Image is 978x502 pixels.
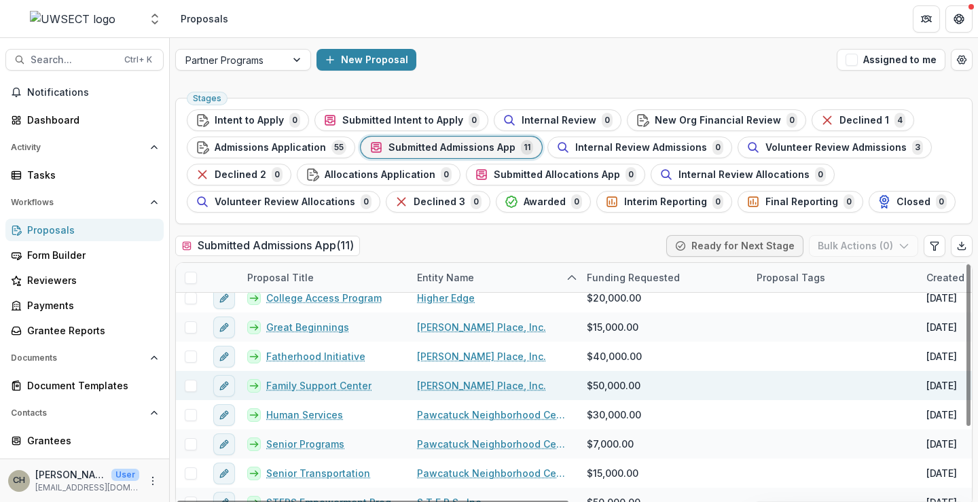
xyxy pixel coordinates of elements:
[496,191,591,213] button: Awarded0
[417,320,546,334] a: [PERSON_NAME] Place, Inc.
[239,270,322,285] div: Proposal Title
[524,196,566,208] span: Awarded
[27,378,153,393] div: Document Templates
[213,404,235,426] button: edit
[738,191,863,213] button: Final Reporting0
[786,113,797,128] span: 0
[926,466,957,480] div: [DATE]
[5,82,164,103] button: Notifications
[5,454,164,477] a: Communications
[651,164,835,185] button: Internal Review Allocations0
[839,115,889,126] span: Declined 1
[926,378,957,393] div: [DATE]
[11,198,145,207] span: Workflows
[215,169,266,181] span: Declined 2
[215,142,326,154] span: Admissions Application
[575,142,707,154] span: Internal Review Admissions
[193,94,221,103] span: Stages
[361,137,542,158] button: Submitted Admissions App11
[187,109,309,131] button: Intent to Apply0
[837,49,945,71] button: Assigned to me
[388,142,515,154] span: Submitted Admissions App
[936,194,947,209] span: 0
[213,346,235,367] button: edit
[765,142,907,154] span: Volunteer Review Admissions
[239,263,409,292] div: Proposal Title
[5,319,164,342] a: Grantee Reports
[655,115,781,126] span: New Org Financial Review
[627,109,806,131] button: New Org Financial Review0
[266,408,343,422] a: Human Services
[5,347,164,369] button: Open Documents
[266,349,365,363] a: Fatherhood Initiative
[587,320,638,334] span: $15,000.00
[215,115,284,126] span: Intent to Apply
[624,196,707,208] span: Interim Reporting
[325,169,435,181] span: Allocations Application
[111,469,139,481] p: User
[5,164,164,186] a: Tasks
[712,140,723,155] span: 0
[417,408,570,422] a: Pawcatuck Neighborhood Center, Inc.
[213,433,235,455] button: edit
[918,270,973,285] div: Created
[13,476,25,485] div: Carli Herz
[417,437,570,451] a: Pawcatuck Neighborhood Center, Inc.
[5,244,164,266] a: Form Builder
[945,5,973,33] button: Get Help
[579,270,688,285] div: Funding Requested
[187,191,380,213] button: Volunteer Review Allocations0
[27,298,153,312] div: Payments
[844,194,854,209] span: 0
[181,12,228,26] div: Proposals
[27,248,153,262] div: Form Builder
[417,378,546,393] a: [PERSON_NAME] Place, Inc.
[213,375,235,397] button: edit
[5,192,164,213] button: Open Workflows
[266,291,382,305] a: College Access Program
[587,349,642,363] span: $40,000.00
[571,194,582,209] span: 0
[361,194,372,209] span: 0
[35,482,139,494] p: [EMAIL_ADDRESS][DOMAIN_NAME]
[522,115,596,126] span: Internal Review
[386,191,490,213] button: Declined 30
[266,378,372,393] a: Family Support Center
[266,437,344,451] a: Senior Programs
[175,9,234,29] nav: breadcrumb
[748,263,918,292] div: Proposal Tags
[266,320,349,334] a: Great Beginnings
[587,378,640,393] span: $50,000.00
[175,236,360,255] h2: Submitted Admissions App ( 11 )
[122,52,155,67] div: Ctrl + K
[145,5,164,33] button: Open entity switcher
[926,349,957,363] div: [DATE]
[27,433,153,448] div: Grantees
[27,87,158,98] span: Notifications
[31,54,116,66] span: Search...
[926,408,957,422] div: [DATE]
[215,196,355,208] span: Volunteer Review Allocations
[5,294,164,317] a: Payments
[579,263,748,292] div: Funding Requested
[587,437,634,451] span: $7,000.00
[587,466,638,480] span: $15,000.00
[951,235,973,257] button: Export table data
[765,196,838,208] span: Final Reporting
[926,437,957,451] div: [DATE]
[409,270,482,285] div: Entity Name
[469,113,479,128] span: 0
[27,168,153,182] div: Tasks
[748,270,833,285] div: Proposal Tags
[441,167,452,182] span: 0
[894,113,905,128] span: 4
[924,235,945,257] button: Edit table settings
[926,291,957,305] div: [DATE]
[5,137,164,158] button: Open Activity
[5,429,164,452] a: Grantees
[896,196,930,208] span: Closed
[414,196,465,208] span: Declined 3
[187,164,291,185] button: Declined 20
